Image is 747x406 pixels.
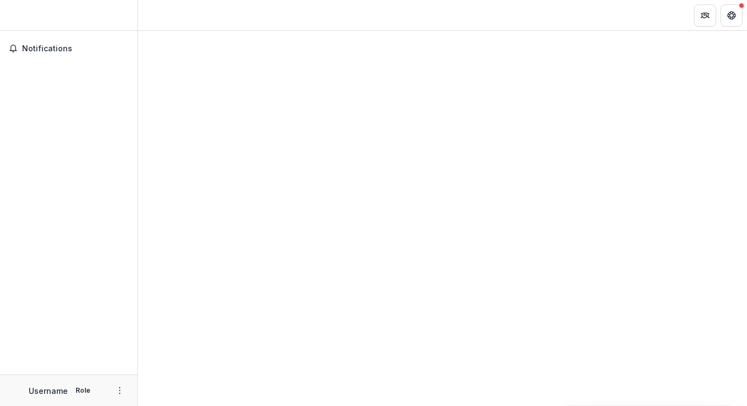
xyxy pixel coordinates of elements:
p: Role [72,386,94,396]
p: Username [29,385,68,397]
button: More [113,384,126,397]
button: Notifications [4,40,133,57]
span: Notifications [22,44,129,54]
button: Get Help [721,4,743,26]
button: Partners [694,4,716,26]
